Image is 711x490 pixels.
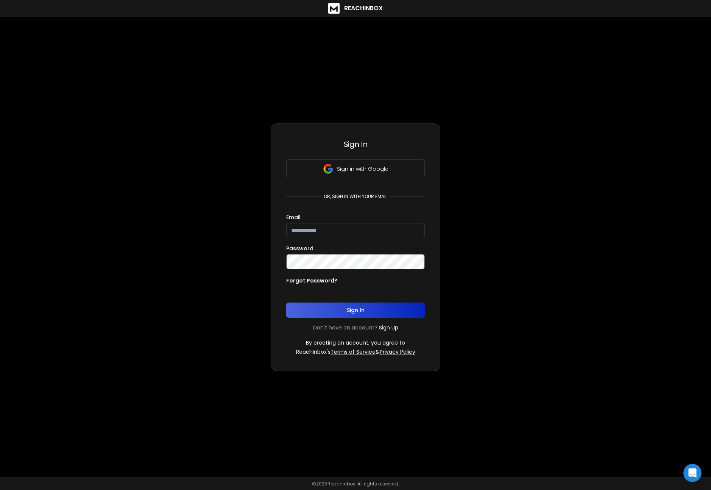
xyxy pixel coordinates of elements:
a: Terms of Service [331,348,376,356]
img: logo [328,3,340,14]
p: © 2025 Reachinbox. All rights reserved. [312,481,399,487]
div: Open Intercom Messenger [683,464,702,482]
a: ReachInbox [328,3,383,14]
label: Password [286,246,313,251]
h3: Sign In [286,139,425,150]
a: Privacy Policy [380,348,415,356]
p: Don't have an account? [313,324,377,331]
label: Email [286,215,301,220]
p: or, sign in with your email [321,194,390,200]
button: Sign in with Google [286,159,425,178]
p: Sign in with Google [337,165,388,173]
a: Sign Up [379,324,398,331]
p: By creating an account, you agree to [306,339,405,346]
p: Forgot Password? [286,277,337,284]
p: ReachInbox's & [296,348,415,356]
h1: ReachInbox [344,4,383,13]
button: Sign In [286,303,425,318]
